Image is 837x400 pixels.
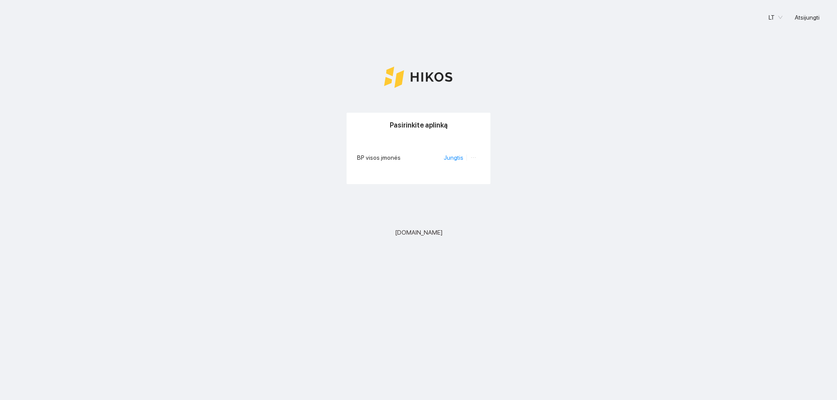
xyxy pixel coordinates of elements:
[788,10,827,24] button: Atsijungti
[357,113,480,138] div: Pasirinkite aplinką
[444,154,463,161] a: Jungtis
[357,148,480,168] li: BP visos įmonės
[795,13,820,22] span: Atsijungti
[395,228,442,237] span: [DOMAIN_NAME]
[769,11,783,24] span: LT
[470,155,476,161] span: ellipsis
